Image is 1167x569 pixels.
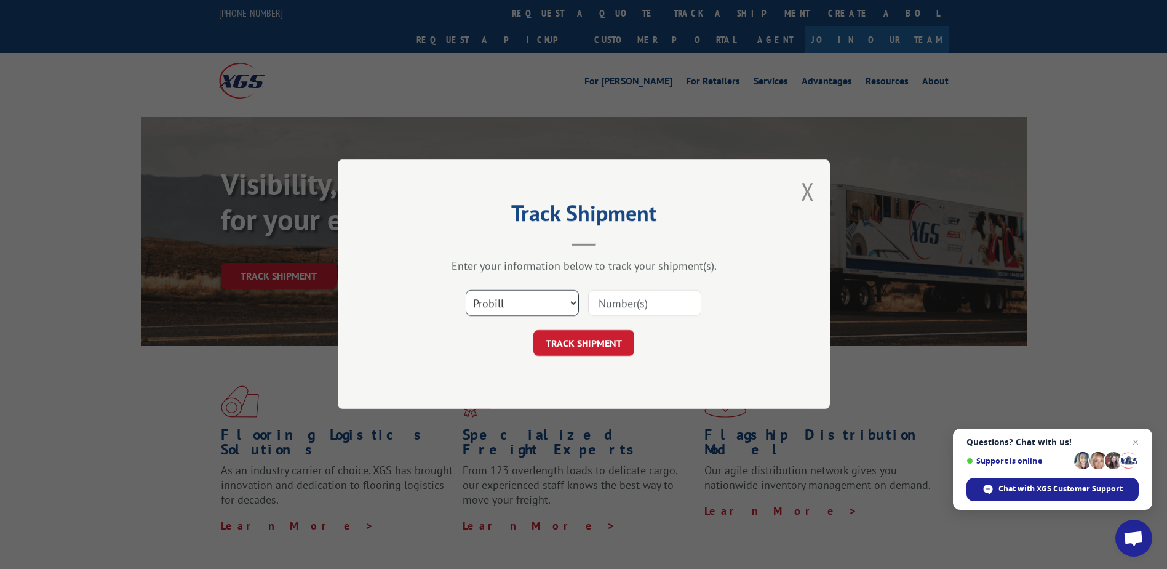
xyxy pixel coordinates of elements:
h2: Track Shipment [399,204,768,228]
button: TRACK SHIPMENT [533,331,634,357]
input: Number(s) [588,291,701,317]
div: Open chat [1115,520,1152,557]
span: Close chat [1128,435,1143,450]
div: Enter your information below to track your shipment(s). [399,259,768,273]
span: Chat with XGS Customer Support [998,483,1123,494]
button: Close modal [801,175,815,208]
div: Chat with XGS Customer Support [966,478,1139,501]
span: Questions? Chat with us! [966,437,1139,447]
span: Support is online [966,456,1070,466]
